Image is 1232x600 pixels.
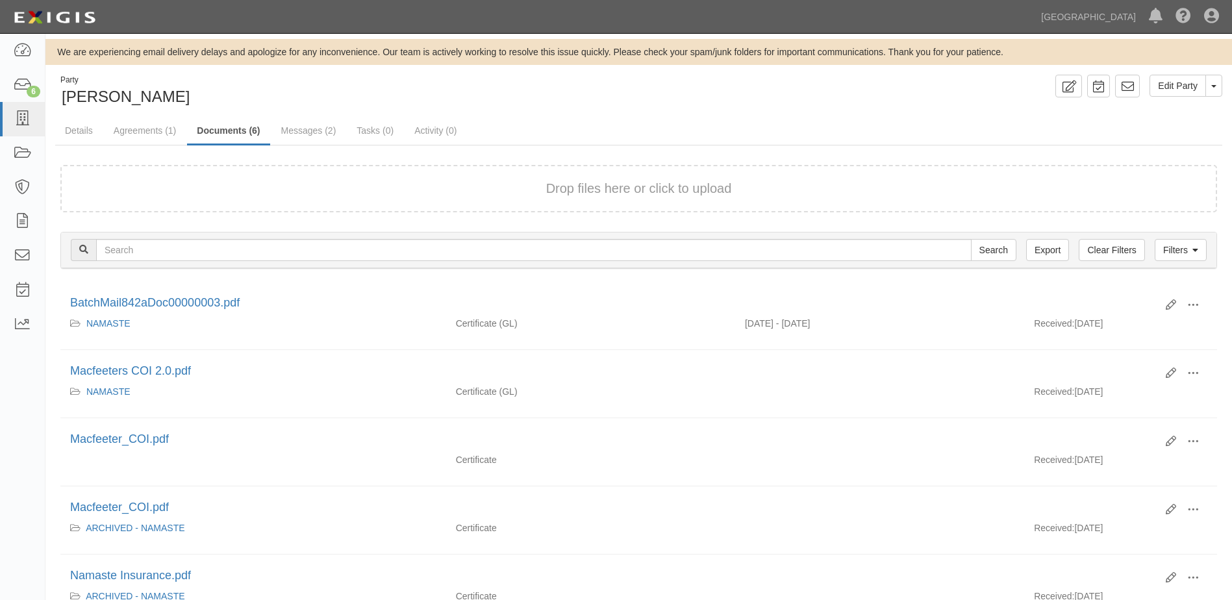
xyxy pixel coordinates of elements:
a: ARCHIVED - NAMASTE [86,523,184,533]
a: NAMASTE [86,318,131,329]
div: Effective - Expiration [735,521,1024,522]
div: Macfeeter_COI.pdf [70,499,1156,516]
div: NAMASTE [70,317,436,330]
a: BatchMail842aDoc00000003.pdf [70,296,240,309]
div: [DATE] [1024,385,1217,405]
div: We are experiencing email delivery delays and apologize for any inconvenience. Our team is active... [45,45,1232,58]
div: NAMASTE [70,385,436,398]
input: Search [971,239,1016,261]
div: General Liability [446,317,735,330]
div: [DATE] [1024,317,1217,336]
a: NAMASTE [86,386,131,397]
p: Received: [1034,317,1074,330]
div: Macfeeters COI 2.0.pdf [70,363,1156,380]
a: Filters [1155,239,1207,261]
input: Search [96,239,972,261]
div: BatchMail842aDoc00000003.pdf [70,295,1156,312]
a: Edit Party [1150,75,1206,97]
div: [DATE] [1024,521,1217,541]
div: Effective 07/27/2025 - Expiration 07/27/2026 [735,317,1024,330]
div: Macfeeter_COI.pdf [70,431,1156,448]
div: Certificate [446,453,735,466]
div: Effective - Expiration [735,385,1024,386]
a: Macfeeter_COI.pdf [70,501,169,514]
div: [DATE] [1024,453,1217,473]
a: Details [55,118,103,144]
div: Namaste Insurance.pdf [70,568,1156,584]
div: Jim MacFeeters [55,75,629,108]
a: Macfeeters COI 2.0.pdf [70,364,191,377]
span: [PERSON_NAME] [62,88,190,105]
a: Macfeeter_COI.pdf [70,432,169,445]
a: Activity (0) [405,118,466,144]
div: ARCHIVED - NAMASTE [70,521,436,534]
a: Export [1026,239,1069,261]
p: Received: [1034,385,1074,398]
i: Help Center - Complianz [1175,9,1191,25]
a: Documents (6) [187,118,270,145]
p: Received: [1034,521,1074,534]
a: Clear Filters [1079,239,1144,261]
a: Tasks (0) [347,118,403,144]
a: Agreements (1) [104,118,186,144]
a: [GEOGRAPHIC_DATA] [1035,4,1142,30]
button: Drop files here or click to upload [546,179,732,198]
div: General Liability [446,385,735,398]
div: Effective - Expiration [735,453,1024,454]
div: Certificate [446,521,735,534]
a: Messages (2) [271,118,346,144]
div: 6 [27,86,40,97]
a: Namaste Insurance.pdf [70,569,191,582]
div: Party [60,75,190,86]
p: Received: [1034,453,1074,466]
img: logo-5460c22ac91f19d4615b14bd174203de0afe785f0fc80cf4dbbc73dc1793850b.png [10,6,99,29]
